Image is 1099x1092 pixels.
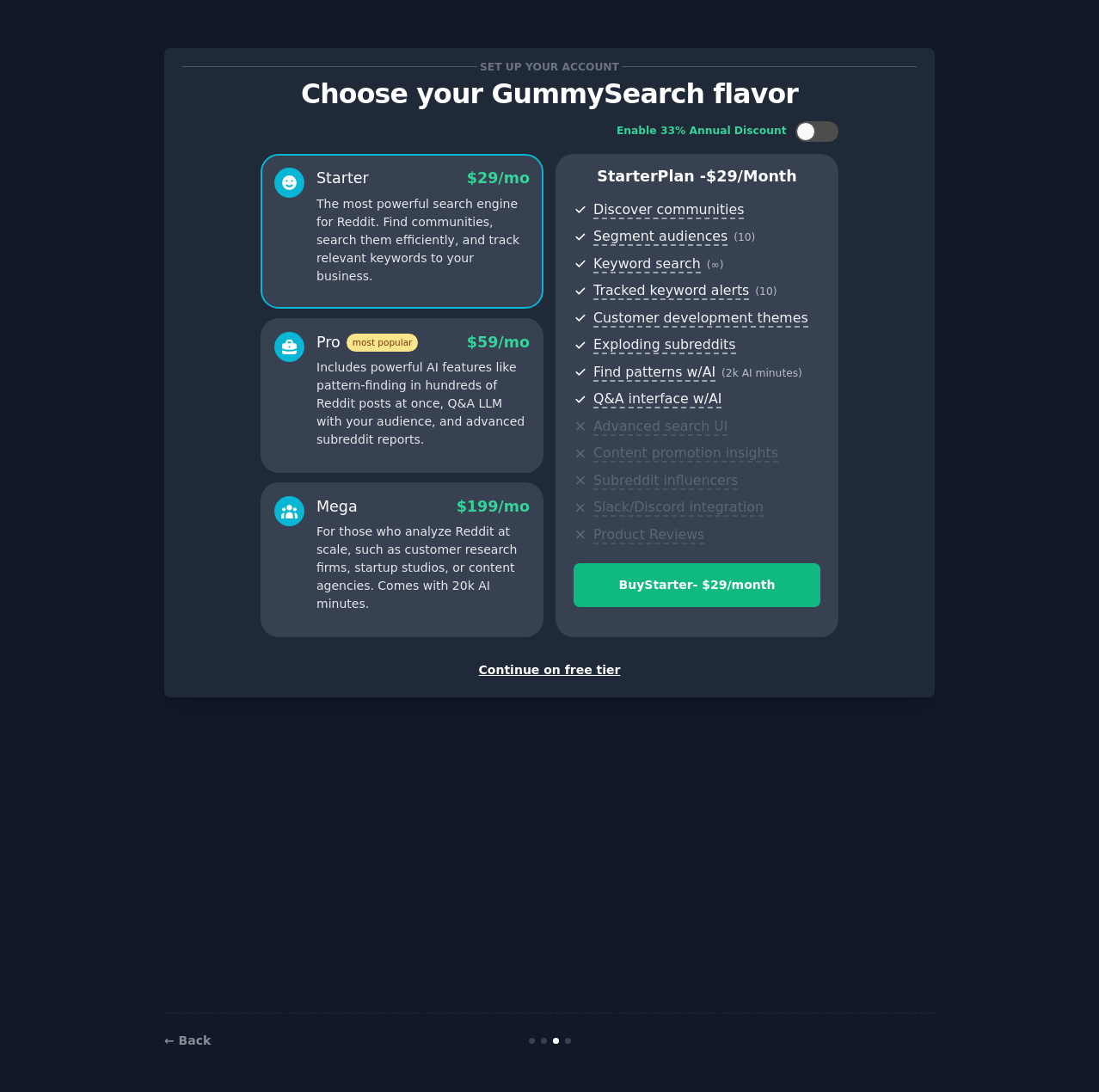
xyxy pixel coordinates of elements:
span: Tracked keyword alerts [593,282,749,300]
span: Product Reviews [593,526,704,544]
p: For those who analyze Reddit at scale, such as customer research firms, startup studios, or conte... [316,523,530,613]
span: Keyword search [593,255,701,273]
div: Pro [316,332,418,353]
p: Choose your GummySearch flavor [182,79,917,109]
span: Find patterns w/AI [593,364,715,382]
a: ← Back [164,1034,211,1047]
span: Advanced search UI [593,418,728,436]
div: Mega [316,496,358,518]
span: Customer development themes [593,310,808,328]
span: Segment audiences [593,228,728,246]
span: Set up your account [477,58,623,76]
span: most popular [347,334,419,352]
span: Content promotion insights [593,445,778,463]
span: Q&A interface w/AI [593,390,721,408]
span: Exploding subreddits [593,336,735,354]
span: $ 29 /mo [467,169,530,187]
p: Starter Plan - [574,166,820,187]
div: Starter [316,168,369,189]
button: BuyStarter- $29/month [574,563,820,607]
div: Continue on free tier [182,661,917,679]
span: $ 59 /mo [467,334,530,351]
span: ( 10 ) [755,285,777,298]
p: The most powerful search engine for Reddit. Find communities, search them efficiently, and track ... [316,195,530,285]
span: Slack/Discord integration [593,499,764,517]
span: ( 2k AI minutes ) [721,367,802,379]
span: $ 29 /month [706,168,797,185]
span: ( ∞ ) [707,259,724,271]
div: Buy Starter - $ 29 /month [574,576,820,594]
span: Subreddit influencers [593,472,738,490]
span: Discover communities [593,201,744,219]
p: Includes powerful AI features like pattern-finding in hundreds of Reddit posts at once, Q&A LLM w... [316,359,530,449]
div: Enable 33% Annual Discount [617,124,787,139]
span: $ 199 /mo [457,498,530,515]
span: ( 10 ) [734,231,755,243]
